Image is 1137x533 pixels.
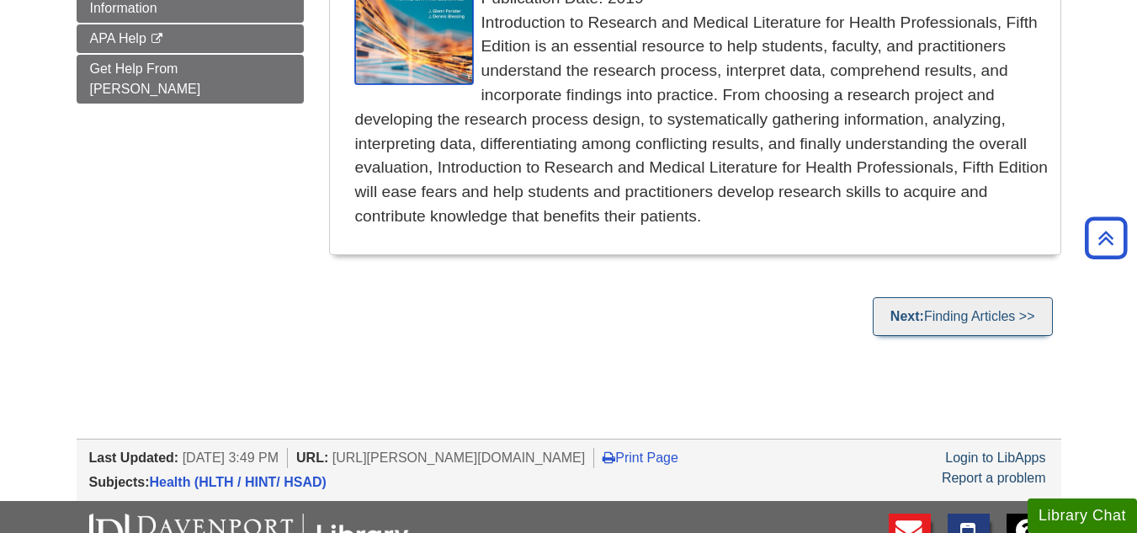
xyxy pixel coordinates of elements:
button: Library Chat [1028,498,1137,533]
span: Get Help From [PERSON_NAME] [90,61,201,96]
span: Subjects: [89,475,150,489]
span: [DATE] 3:49 PM [183,450,279,465]
a: Login to LibApps [945,450,1045,465]
a: Print Page [603,450,678,465]
a: Health (HLTH / HINT/ HSAD) [150,475,327,489]
span: [URL][PERSON_NAME][DOMAIN_NAME] [332,450,586,465]
strong: Next: [890,309,924,323]
i: This link opens in a new window [150,34,164,45]
span: URL: [296,450,328,465]
a: Next:Finding Articles >> [873,297,1053,336]
span: APA Help [90,31,146,45]
a: Get Help From [PERSON_NAME] [77,55,304,104]
a: Back to Top [1079,227,1133,249]
a: Report a problem [942,471,1046,485]
div: Introduction to Research and Medical Literature for Health Professionals, Fifth Edition is an ess... [355,11,1052,229]
i: Print Page [603,450,615,464]
span: Last Updated: [89,450,179,465]
a: APA Help [77,24,304,53]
